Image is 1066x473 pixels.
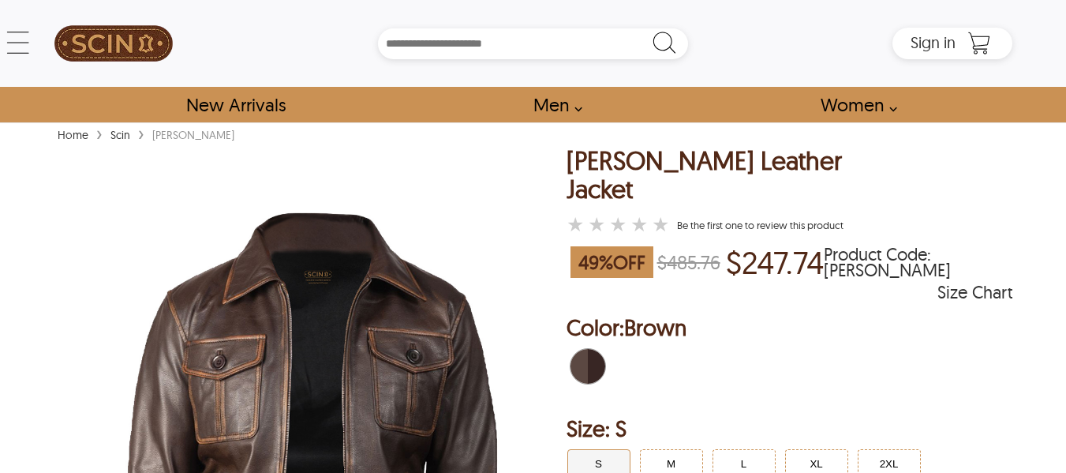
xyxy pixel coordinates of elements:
[96,119,103,147] span: ›
[567,147,895,202] div: [PERSON_NAME] Leather Jacket
[588,216,605,232] label: 2 rating
[630,216,648,232] label: 4 rating
[570,246,653,278] span: 49 % OFF
[911,38,956,51] a: Sign in
[624,313,686,341] span: Brown
[963,32,995,55] a: Shopping Cart
[567,312,1013,343] h2: Selected Color: by Brown
[148,127,238,143] div: [PERSON_NAME]
[677,219,843,231] a: Luis Bomber Leather Jacket }
[726,244,824,280] p: Price of $247.74
[567,147,895,202] h1: Luis Bomber Leather Jacket
[567,214,673,236] a: Luis Bomber Leather Jacket }
[609,216,627,232] label: 3 rating
[567,345,609,388] div: Brown
[515,87,591,122] a: shop men's leather jackets
[937,284,1012,300] div: Size Chart
[824,246,1013,278] span: Product Code: LUIS
[911,32,956,52] span: Sign in
[107,128,134,142] a: Scin
[54,8,173,79] img: SCIN
[168,87,303,122] a: Shop New Arrivals
[138,119,144,147] span: ›
[54,128,92,142] a: Home
[54,8,174,79] a: SCIN
[567,216,584,232] label: 1 rating
[567,413,1013,445] h2: Selected Filter by Size: S
[652,216,669,232] label: 5 rating
[657,250,720,274] strike: $485.76
[802,87,906,122] a: Shop Women Leather Jackets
